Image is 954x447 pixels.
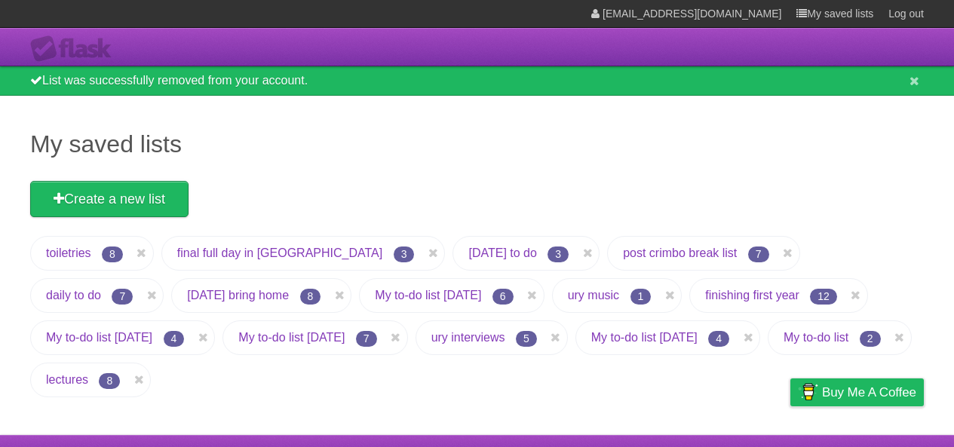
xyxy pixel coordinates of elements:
span: 8 [300,289,321,305]
span: 3 [548,246,569,262]
span: 7 [748,246,769,262]
span: 1 [630,289,652,305]
a: toiletries [46,246,91,259]
span: 7 [356,331,377,347]
a: post crimbo break list [623,246,737,259]
a: My to-do list [784,331,848,344]
a: Create a new list [30,181,189,217]
span: 8 [102,246,123,262]
span: 6 [492,289,514,305]
a: [DATE] to do [468,246,536,259]
a: [DATE] bring home [187,289,289,302]
a: Buy me a coffee [790,378,924,406]
span: Buy me a coffee [822,379,916,406]
a: ury interviews [431,331,505,344]
a: final full day in [GEOGRAPHIC_DATA] [177,246,382,259]
h1: My saved lists [30,126,924,162]
a: My to-do list [DATE] [46,331,152,344]
span: 4 [164,331,185,347]
span: 8 [99,373,120,389]
a: lectures [46,373,88,386]
a: My to-do list [DATE] [238,331,345,344]
a: ury music [568,289,619,302]
div: Flask [30,35,121,63]
a: My to-do list [DATE] [591,331,698,344]
a: finishing first year [705,289,799,302]
span: 5 [516,331,537,347]
img: Buy me a coffee [798,379,818,405]
span: 3 [394,246,415,262]
span: 2 [860,331,881,347]
span: 4 [708,331,729,347]
a: daily to do [46,289,101,302]
span: 7 [112,289,133,305]
span: 12 [810,289,837,305]
a: My to-do list [DATE] [375,289,481,302]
